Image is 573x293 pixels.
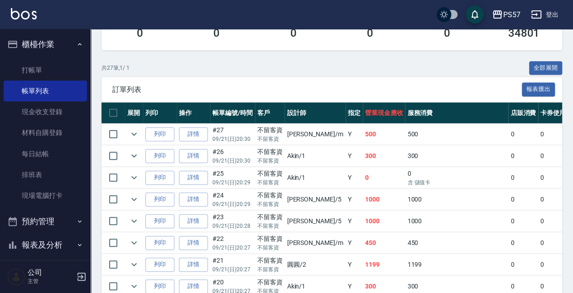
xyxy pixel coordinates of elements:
[210,102,255,124] th: 帳單編號/時間
[363,145,405,167] td: 300
[125,102,143,124] th: 展開
[179,127,208,141] a: 詳情
[522,82,555,96] button: 報表匯出
[112,85,522,94] span: 訂單列表
[363,167,405,188] td: 0
[508,124,538,145] td: 0
[363,102,405,124] th: 營業現金應收
[257,147,283,157] div: 不留客資
[346,232,363,254] td: Y
[284,145,345,167] td: Akin /1
[145,127,174,141] button: 列印
[101,64,130,72] p: 共 27 筆, 1 / 1
[284,167,345,188] td: Akin /1
[255,102,285,124] th: 客戶
[127,192,141,206] button: expand row
[143,102,177,124] th: 列印
[145,171,174,185] button: 列印
[405,167,508,188] td: 0
[346,189,363,210] td: Y
[257,278,283,287] div: 不留客資
[257,135,283,143] p: 不留客資
[346,254,363,275] td: Y
[7,268,25,286] img: Person
[284,124,345,145] td: [PERSON_NAME] /m
[363,211,405,232] td: 1000
[522,85,555,93] a: 報表匯出
[127,279,141,293] button: expand row
[127,127,141,141] button: expand row
[257,234,283,244] div: 不留客資
[127,236,141,250] button: expand row
[212,244,253,252] p: 09/21 (日) 20:27
[508,167,538,188] td: 0
[508,27,539,39] h3: 34801
[210,167,255,188] td: #25
[405,145,508,167] td: 300
[527,6,562,23] button: 登出
[210,124,255,145] td: #27
[145,258,174,272] button: 列印
[210,211,255,232] td: #23
[213,27,220,39] h3: 0
[127,171,141,184] button: expand row
[363,232,405,254] td: 450
[177,102,210,124] th: 操作
[346,124,363,145] td: Y
[257,212,283,222] div: 不留客資
[363,124,405,145] td: 500
[284,211,345,232] td: [PERSON_NAME] /5
[4,81,87,101] a: 帳單列表
[4,122,87,143] a: 材料自購登錄
[405,232,508,254] td: 450
[127,258,141,271] button: expand row
[488,5,524,24] button: PS57
[210,254,255,275] td: #21
[529,61,563,75] button: 全部展開
[346,167,363,188] td: Y
[145,149,174,163] button: 列印
[212,265,253,274] p: 09/21 (日) 20:27
[179,192,208,207] a: 詳情
[137,27,143,39] h3: 0
[284,232,345,254] td: [PERSON_NAME] /m
[4,233,87,257] button: 報表及分析
[212,200,253,208] p: 09/21 (日) 20:29
[179,171,208,185] a: 詳情
[4,101,87,122] a: 現金收支登錄
[210,189,255,210] td: #24
[405,102,508,124] th: 服務消費
[346,211,363,232] td: Y
[367,27,373,39] h3: 0
[508,189,538,210] td: 0
[4,33,87,56] button: 櫃檯作業
[212,135,253,143] p: 09/21 (日) 20:30
[290,27,297,39] h3: 0
[210,232,255,254] td: #22
[508,145,538,167] td: 0
[127,214,141,228] button: expand row
[257,169,283,178] div: 不留客資
[28,277,74,285] p: 主管
[444,27,450,39] h3: 0
[405,189,508,210] td: 1000
[179,149,208,163] a: 詳情
[4,164,87,185] a: 排班表
[257,191,283,200] div: 不留客資
[508,102,538,124] th: 店販消費
[508,232,538,254] td: 0
[212,157,253,165] p: 09/21 (日) 20:30
[508,211,538,232] td: 0
[405,124,508,145] td: 500
[212,178,253,187] p: 09/21 (日) 20:29
[4,144,87,164] a: 每日結帳
[503,9,520,20] div: PS57
[284,189,345,210] td: [PERSON_NAME] /5
[179,258,208,272] a: 詳情
[363,254,405,275] td: 1199
[145,236,174,250] button: 列印
[4,60,87,81] a: 打帳單
[11,8,37,19] img: Logo
[257,178,283,187] p: 不留客資
[212,222,253,230] p: 09/21 (日) 20:28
